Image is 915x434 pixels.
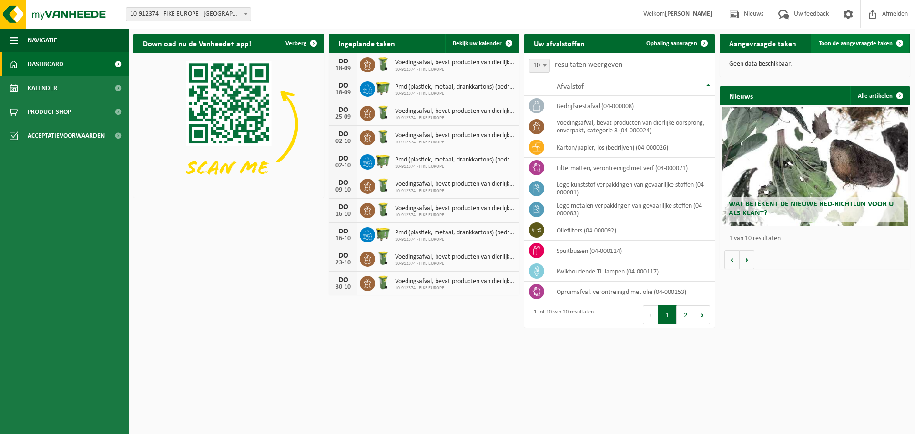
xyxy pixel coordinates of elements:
[740,250,754,269] button: Volgende
[375,226,391,242] img: WB-1100-HPE-GN-50
[453,40,502,47] span: Bekijk uw kalender
[329,34,405,52] h2: Ingeplande taken
[395,115,515,121] span: 10-912374 - FIKE EUROPE
[677,305,695,324] button: 2
[133,53,324,196] img: Download de VHEPlus App
[334,276,353,284] div: DO
[334,187,353,193] div: 09-10
[334,65,353,72] div: 18-09
[395,188,515,194] span: 10-912374 - FIKE EUROPE
[850,86,909,105] a: Alle artikelen
[549,282,715,302] td: opruimafval, verontreinigd met olie (04-000153)
[334,114,353,121] div: 25-09
[639,34,714,53] a: Ophaling aanvragen
[395,205,515,212] span: Voedingsafval, bevat producten van dierlijke oorsprong, onverpakt, categorie 3
[643,305,658,324] button: Previous
[549,199,715,220] td: lege metalen verpakkingen van gevaarlijke stoffen (04-000083)
[549,96,715,116] td: bedrijfsrestafval (04-000008)
[395,253,515,261] span: Voedingsafval, bevat producten van dierlijke oorsprong, onverpakt, categorie 3
[395,278,515,285] span: Voedingsafval, bevat producten van dierlijke oorsprong, onverpakt, categorie 3
[395,140,515,145] span: 10-912374 - FIKE EUROPE
[395,91,515,97] span: 10-912374 - FIKE EUROPE
[724,250,740,269] button: Vorige
[395,261,515,267] span: 10-912374 - FIKE EUROPE
[334,90,353,96] div: 18-09
[549,241,715,261] td: spuitbussen (04-000114)
[334,252,353,260] div: DO
[557,83,584,91] span: Afvalstof
[28,29,57,52] span: Navigatie
[549,158,715,178] td: filtermatten, verontreinigd met verf (04-000071)
[729,201,894,217] span: Wat betekent de nieuwe RED-richtlijn voor u als klant?
[28,100,71,124] span: Product Shop
[720,86,762,105] h2: Nieuws
[334,106,353,114] div: DO
[133,34,261,52] h2: Download nu de Vanheede+ app!
[549,116,715,137] td: voedingsafval, bevat producten van dierlijke oorsprong, onverpakt, categorie 3 (04-000024)
[445,34,518,53] a: Bekijk uw kalender
[126,8,251,21] span: 10-912374 - FIKE EUROPE - HERENTALS
[334,82,353,90] div: DO
[126,7,251,21] span: 10-912374 - FIKE EUROPE - HERENTALS
[375,104,391,121] img: WB-0140-HPE-GN-50
[375,153,391,169] img: WB-1100-HPE-GN-50
[334,162,353,169] div: 02-10
[28,52,63,76] span: Dashboard
[395,237,515,242] span: 10-912374 - FIKE EUROPE
[529,59,550,73] span: 10
[28,124,105,148] span: Acceptatievoorwaarden
[695,305,710,324] button: Next
[375,177,391,193] img: WB-0140-HPE-GN-50
[28,76,57,100] span: Kalender
[665,10,712,18] strong: [PERSON_NAME]
[375,274,391,291] img: WB-0140-HPE-GN-50
[334,203,353,211] div: DO
[334,138,353,145] div: 02-10
[395,156,515,164] span: Pmd (plastiek, metaal, drankkartons) (bedrijven)
[334,235,353,242] div: 16-10
[334,58,353,65] div: DO
[395,181,515,188] span: Voedingsafval, bevat producten van dierlijke oorsprong, onverpakt, categorie 3
[658,305,677,324] button: 1
[395,132,515,140] span: Voedingsafval, bevat producten van dierlijke oorsprong, onverpakt, categorie 3
[549,137,715,158] td: karton/papier, los (bedrijven) (04-000026)
[819,40,893,47] span: Toon de aangevraagde taken
[720,34,806,52] h2: Aangevraagde taken
[334,155,353,162] div: DO
[334,179,353,187] div: DO
[334,260,353,266] div: 23-10
[395,212,515,218] span: 10-912374 - FIKE EUROPE
[375,80,391,96] img: WB-1100-HPE-GN-50
[729,61,901,68] p: Geen data beschikbaar.
[549,220,715,241] td: oliefilters (04-000092)
[375,250,391,266] img: WB-0140-HPE-GN-50
[334,284,353,291] div: 30-10
[375,202,391,218] img: WB-0140-HPE-GN-50
[375,129,391,145] img: WB-0140-HPE-GN-50
[646,40,697,47] span: Ophaling aanvragen
[334,228,353,235] div: DO
[722,107,908,226] a: Wat betekent de nieuwe RED-richtlijn voor u als klant?
[395,67,515,72] span: 10-912374 - FIKE EUROPE
[529,59,549,72] span: 10
[278,34,323,53] button: Verberg
[375,56,391,72] img: WB-0140-HPE-GN-50
[285,40,306,47] span: Verberg
[334,131,353,138] div: DO
[395,108,515,115] span: Voedingsafval, bevat producten van dierlijke oorsprong, onverpakt, categorie 3
[811,34,909,53] a: Toon de aangevraagde taken
[524,34,594,52] h2: Uw afvalstoffen
[395,83,515,91] span: Pmd (plastiek, metaal, drankkartons) (bedrijven)
[334,211,353,218] div: 16-10
[395,164,515,170] span: 10-912374 - FIKE EUROPE
[549,261,715,282] td: kwikhoudende TL-lampen (04-000117)
[395,59,515,67] span: Voedingsafval, bevat producten van dierlijke oorsprong, onverpakt, categorie 3
[395,229,515,237] span: Pmd (plastiek, metaal, drankkartons) (bedrijven)
[555,61,622,69] label: resultaten weergeven
[549,178,715,199] td: lege kunststof verpakkingen van gevaarlijke stoffen (04-000081)
[395,285,515,291] span: 10-912374 - FIKE EUROPE
[529,304,594,325] div: 1 tot 10 van 20 resultaten
[729,235,905,242] p: 1 van 10 resultaten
